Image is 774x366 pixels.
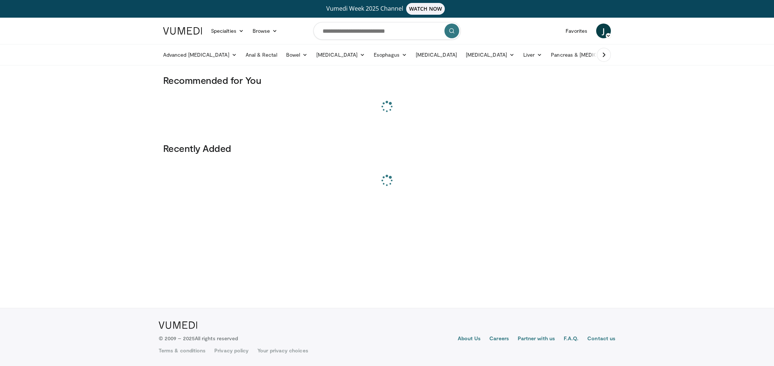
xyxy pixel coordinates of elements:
a: Partner with us [518,335,555,344]
a: [MEDICAL_DATA] [411,47,461,62]
p: © 2009 – 2025 [159,335,238,342]
span: WATCH NOW [406,3,445,15]
a: J [596,24,611,38]
a: Your privacy choices [257,347,308,354]
a: [MEDICAL_DATA] [461,47,519,62]
a: Esophagus [369,47,411,62]
img: VuMedi Logo [163,27,202,35]
a: Contact us [587,335,615,344]
a: F.A.Q. [564,335,578,344]
span: All rights reserved [195,335,238,341]
a: Anal & Rectal [241,47,282,62]
a: Bowel [282,47,312,62]
a: Terms & conditions [159,347,205,354]
a: Privacy policy [214,347,249,354]
h3: Recently Added [163,142,611,154]
a: Pancreas & [MEDICAL_DATA] [546,47,633,62]
a: Advanced [MEDICAL_DATA] [159,47,241,62]
a: [MEDICAL_DATA] [312,47,369,62]
a: Specialties [207,24,248,38]
a: Favorites [561,24,592,38]
a: Vumedi Week 2025 ChannelWATCH NOW [164,3,610,15]
a: Liver [519,47,546,62]
a: Careers [489,335,509,344]
input: Search topics, interventions [313,22,461,40]
h3: Recommended for You [163,74,611,86]
img: VuMedi Logo [159,321,197,329]
a: Browse [248,24,282,38]
a: About Us [458,335,481,344]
